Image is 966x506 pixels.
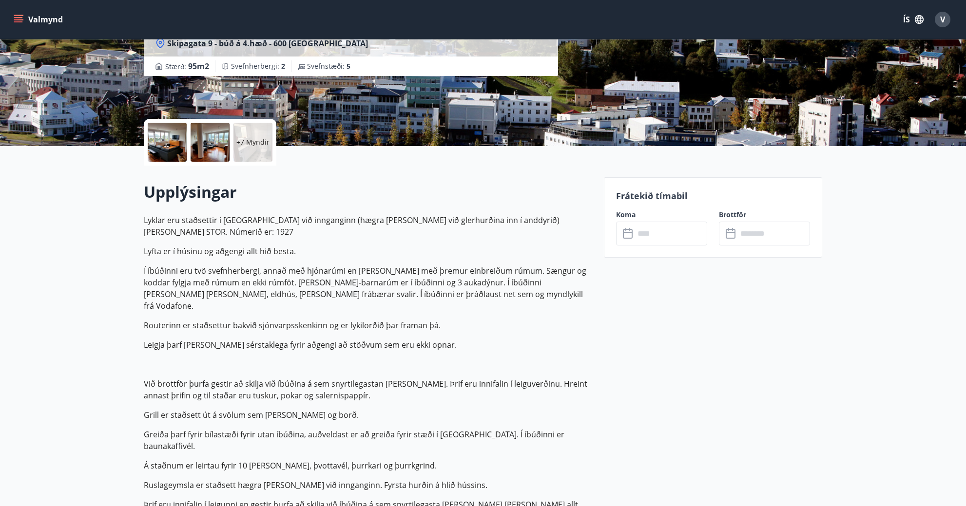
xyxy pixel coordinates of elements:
span: Svefnherbergi : [231,61,285,71]
span: V [940,14,945,25]
span: 95 m2 [188,61,209,72]
button: ÍS [898,11,929,28]
p: Á staðnum er leirtau fyrir 10 [PERSON_NAME], þvottavél, þurrkari og þurrkgrind. [144,460,592,471]
label: Brottför [719,210,810,220]
p: Lyklar eru staðsettir í [GEOGRAPHIC_DATA] við innganginn (hægra [PERSON_NAME] við glerhurðina inn... [144,214,592,238]
span: Svefnstæði : [307,61,350,71]
h2: Upplýsingar [144,181,592,203]
p: Í íbúðinni eru tvö svefnherbergi, annað með hjónarúmi en [PERSON_NAME] með þremur einbreiðum rúmu... [144,265,592,312]
span: 5 [347,61,350,71]
p: Greiða þarf fyrir bílastæði fyrir utan íbúðina, auðveldast er að greiða fyrir stæði í [GEOGRAPHIC... [144,429,592,452]
p: Grill er staðsett út á svölum sem [PERSON_NAME] og borð. [144,409,592,421]
label: Koma [616,210,707,220]
button: V [931,8,954,31]
p: Ruslageymsla er staðsett hægra [PERSON_NAME] við innganginn. Fyrsta hurðin á hlið hússins. [144,479,592,491]
p: +7 Myndir [236,137,270,147]
p: Við brottför þurfa gestir að skilja við íbúðina á sem snyrtilegastan [PERSON_NAME]. Þrif eru inni... [144,378,592,401]
span: Stærð : [165,60,209,72]
span: 2 [281,61,285,71]
p: Routerinn er staðsettur bakvið sjónvarpsskenkinn og er lykilorðið þar framan þá. [144,319,592,331]
p: Lyfta er í húsinu og aðgengi allt hið besta. [144,245,592,257]
button: menu [12,11,67,28]
p: Leigja þarf [PERSON_NAME] sérstaklega fyrir aðgengi að stöðvum sem eru ekki opnar. [144,339,592,351]
span: Skipagata 9 - búð á 4.hæð - 600 [GEOGRAPHIC_DATA] [167,38,368,49]
p: Frátekið tímabil [616,189,810,202]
